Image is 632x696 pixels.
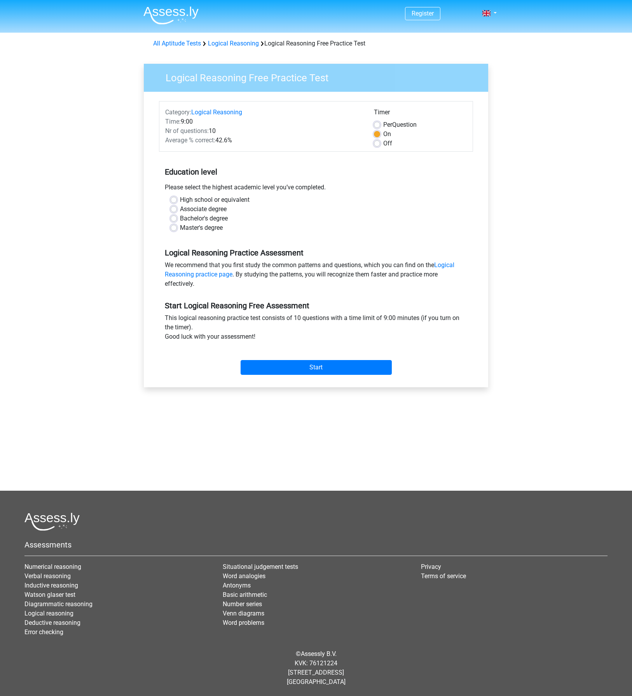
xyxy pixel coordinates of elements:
label: On [383,129,391,139]
a: Venn diagrams [223,610,264,617]
img: Assessly logo [24,512,80,531]
a: Terms of service [421,572,466,580]
input: Start [241,360,392,375]
a: Antonyms [223,582,251,589]
a: Assessly B.V. [301,650,337,658]
h5: Logical Reasoning Practice Assessment [165,248,467,257]
a: All Aptitude Tests [153,40,201,47]
div: 9:00 [159,117,368,126]
a: Verbal reasoning [24,572,71,580]
a: Basic arithmetic [223,591,267,598]
a: Error checking [24,628,63,636]
a: Inductive reasoning [24,582,78,589]
div: Please select the highest academic level you’ve completed. [159,183,473,195]
a: Logical Reasoning [208,40,259,47]
span: Nr of questions: [165,127,209,135]
h3: Logical Reasoning Free Practice Test [156,69,482,84]
h5: Assessments [24,540,608,549]
span: Per [383,121,392,128]
label: Associate degree [180,205,227,214]
label: Bachelor's degree [180,214,228,223]
h5: Education level [165,164,467,180]
a: Word analogies [223,572,265,580]
img: Assessly [143,6,199,24]
h5: Start Logical Reasoning Free Assessment [165,301,467,310]
a: Deductive reasoning [24,619,80,626]
a: Privacy [421,563,441,570]
label: Question [383,120,417,129]
div: We recommend that you first study the common patterns and questions, which you can find on the . ... [159,261,473,292]
a: Logical Reasoning [191,108,242,116]
label: Off [383,139,392,148]
label: High school or equivalent [180,195,250,205]
div: 42.6% [159,136,368,145]
div: © KVK: 76121224 [STREET_ADDRESS] [GEOGRAPHIC_DATA] [19,643,613,693]
div: Timer [374,108,467,120]
label: Master's degree [180,223,223,233]
a: Numerical reasoning [24,563,81,570]
span: Average % correct: [165,136,215,144]
span: Category: [165,108,191,116]
a: Situational judgement tests [223,563,298,570]
a: Number series [223,600,262,608]
a: Watson glaser test [24,591,75,598]
div: 10 [159,126,368,136]
a: Diagrammatic reasoning [24,600,93,608]
span: Time: [165,118,181,125]
div: Logical Reasoning Free Practice Test [150,39,482,48]
a: Logical reasoning [24,610,73,617]
div: This logical reasoning practice test consists of 10 questions with a time limit of 9:00 minutes (... [159,313,473,345]
a: Register [412,10,434,17]
a: Word problems [223,619,264,626]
